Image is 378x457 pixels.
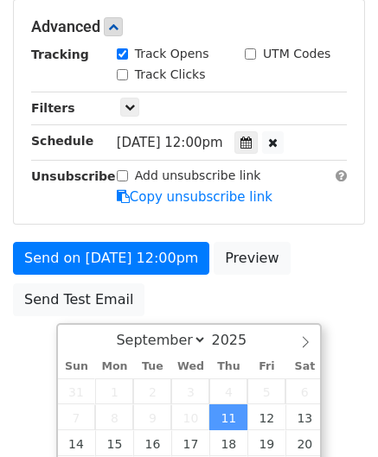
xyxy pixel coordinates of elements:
span: September 10, 2025 [171,404,209,430]
span: September 5, 2025 [247,378,285,404]
label: Track Clicks [135,66,206,84]
span: September 19, 2025 [247,430,285,456]
strong: Schedule [31,134,93,148]
span: September 8, 2025 [95,404,133,430]
h5: Advanced [31,17,347,36]
input: Year [207,332,269,348]
span: Wed [171,361,209,372]
span: September 6, 2025 [285,378,324,404]
span: Fri [247,361,285,372]
span: September 1, 2025 [95,378,133,404]
span: Sat [285,361,324,372]
a: Preview [214,242,290,275]
label: Add unsubscribe link [135,167,261,185]
span: September 14, 2025 [58,430,96,456]
label: UTM Codes [263,45,330,63]
a: Send Test Email [13,283,144,316]
span: Sun [58,361,96,372]
span: September 18, 2025 [209,430,247,456]
strong: Tracking [31,48,89,61]
strong: Unsubscribe [31,169,116,183]
span: September 20, 2025 [285,430,324,456]
span: September 9, 2025 [133,404,171,430]
span: September 13, 2025 [285,404,324,430]
span: September 12, 2025 [247,404,285,430]
span: September 4, 2025 [209,378,247,404]
span: September 7, 2025 [58,404,96,430]
a: Copy unsubscribe link [117,189,272,205]
span: [DATE] 12:00pm [117,135,223,150]
a: Send on [DATE] 12:00pm [13,242,209,275]
span: August 31, 2025 [58,378,96,404]
label: Track Opens [135,45,209,63]
span: September 17, 2025 [171,430,209,456]
span: September 3, 2025 [171,378,209,404]
span: September 15, 2025 [95,430,133,456]
span: Tue [133,361,171,372]
span: September 16, 2025 [133,430,171,456]
span: September 11, 2025 [209,404,247,430]
span: Mon [95,361,133,372]
span: Thu [209,361,247,372]
iframe: Chat Widget [292,374,378,457]
span: September 2, 2025 [133,378,171,404]
strong: Filters [31,101,75,115]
